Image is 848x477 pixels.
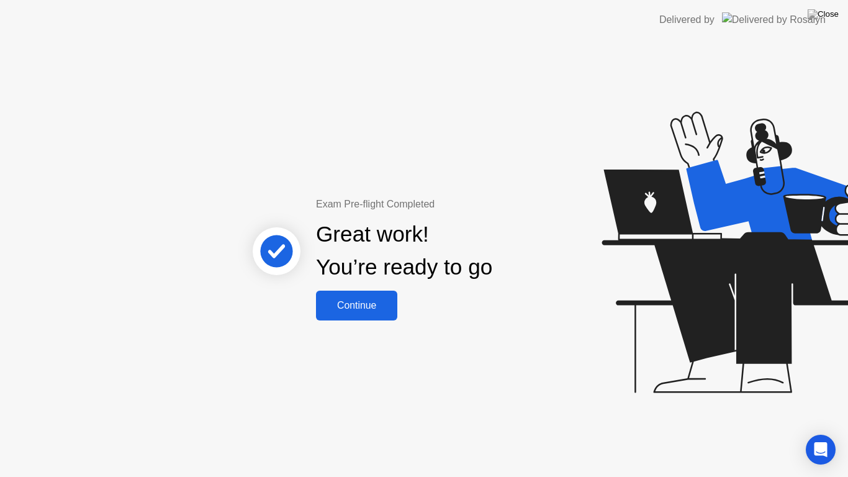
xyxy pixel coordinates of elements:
[659,12,715,27] div: Delivered by
[316,197,572,212] div: Exam Pre-flight Completed
[808,9,839,19] img: Close
[316,218,492,284] div: Great work! You’re ready to go
[320,300,394,311] div: Continue
[806,435,836,465] div: Open Intercom Messenger
[722,12,826,27] img: Delivered by Rosalyn
[316,291,397,320] button: Continue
